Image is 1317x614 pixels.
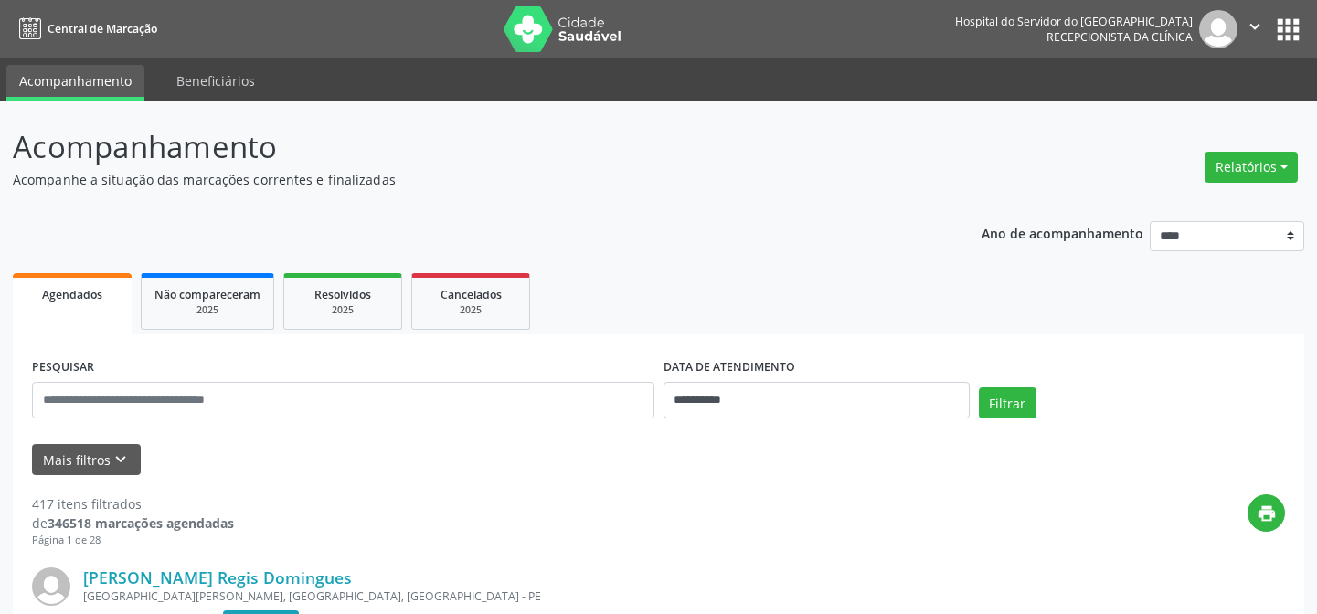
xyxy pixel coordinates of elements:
img: img [32,567,70,606]
span: Cancelados [441,287,502,302]
span: Não compareceram [154,287,260,302]
button: Mais filtroskeyboard_arrow_down [32,444,141,476]
button:  [1237,10,1272,48]
span: Resolvidos [314,287,371,302]
p: Acompanhe a situação das marcações correntes e finalizadas [13,170,917,189]
span: Central de Marcação [48,21,157,37]
i:  [1245,16,1265,37]
p: Acompanhamento [13,124,917,170]
div: 417 itens filtrados [32,494,234,513]
a: Acompanhamento [6,65,144,101]
img: img [1199,10,1237,48]
div: de [32,513,234,533]
label: DATA DE ATENDIMENTO [664,354,795,382]
div: [GEOGRAPHIC_DATA][PERSON_NAME], [GEOGRAPHIC_DATA], [GEOGRAPHIC_DATA] - PE [83,588,1011,604]
p: Ano de acompanhamento [982,221,1143,244]
i: print [1257,503,1277,524]
button: apps [1272,14,1304,46]
a: Beneficiários [164,65,268,97]
div: Página 1 de 28 [32,533,234,548]
label: PESQUISAR [32,354,94,382]
span: Agendados [42,287,102,302]
a: Central de Marcação [13,14,157,44]
button: Filtrar [979,387,1036,418]
strong: 346518 marcações agendadas [48,514,234,532]
div: 2025 [425,303,516,317]
span: Recepcionista da clínica [1046,29,1193,45]
div: Hospital do Servidor do [GEOGRAPHIC_DATA] [955,14,1193,29]
button: Relatórios [1205,152,1298,183]
a: [PERSON_NAME] Regis Domingues [83,567,352,588]
button: print [1248,494,1285,532]
i: keyboard_arrow_down [111,450,131,470]
div: 2025 [297,303,388,317]
div: 2025 [154,303,260,317]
